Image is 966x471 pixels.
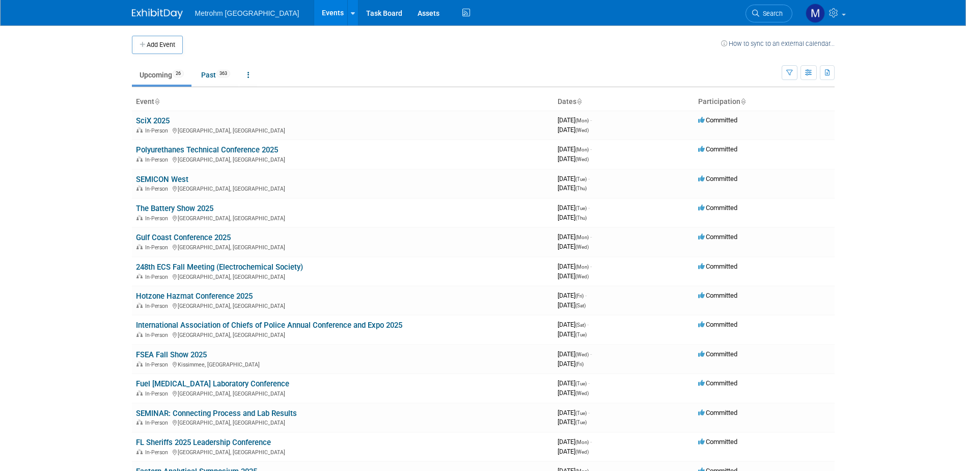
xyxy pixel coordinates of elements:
a: Sort by Participation Type [740,97,746,106]
span: [DATE] [558,438,592,446]
a: Fuel [MEDICAL_DATA] Laboratory Conference [136,379,289,388]
span: Search [759,10,783,17]
span: - [588,204,590,212]
span: [DATE] [558,418,587,426]
span: [DATE] [558,214,587,221]
img: In-Person Event [136,449,143,454]
span: In-Person [145,127,171,134]
a: Polyurethanes Technical Conference 2025 [136,145,278,154]
span: Committed [698,175,737,182]
span: - [590,116,592,124]
span: (Wed) [575,244,589,250]
span: Committed [698,204,737,212]
span: (Mon) [575,147,589,152]
img: In-Person Event [136,303,143,308]
span: [DATE] [558,321,589,328]
span: In-Person [145,186,171,192]
span: In-Person [145,390,171,397]
img: In-Person Event [136,390,143,396]
a: FSEA Fall Show 2025 [136,350,207,359]
span: [DATE] [558,243,589,250]
th: Event [132,93,554,111]
span: (Fri) [575,361,584,367]
span: (Thu) [575,186,587,191]
span: [DATE] [558,389,589,397]
a: Past363 [194,65,238,85]
img: In-Person Event [136,361,143,367]
span: In-Person [145,361,171,368]
span: [DATE] [558,126,589,134]
span: (Mon) [575,264,589,270]
span: Committed [698,292,737,299]
span: [DATE] [558,301,586,309]
img: In-Person Event [136,127,143,133]
span: (Tue) [575,381,587,386]
a: 248th ECS Fall Meeting (Electrochemical Society) [136,263,303,272]
div: Kissimmee, [GEOGRAPHIC_DATA] [136,360,549,368]
span: Committed [698,263,737,270]
span: (Wed) [575,352,589,357]
div: [GEOGRAPHIC_DATA], [GEOGRAPHIC_DATA] [136,389,549,397]
span: Committed [698,233,737,241]
img: In-Person Event [136,332,143,337]
div: [GEOGRAPHIC_DATA], [GEOGRAPHIC_DATA] [136,330,549,338]
span: In-Person [145,274,171,280]
span: [DATE] [558,292,587,299]
div: [GEOGRAPHIC_DATA], [GEOGRAPHIC_DATA] [136,301,549,309]
span: Committed [698,379,737,387]
span: In-Person [145,420,171,426]
img: In-Person Event [136,156,143,162]
img: In-Person Event [136,274,143,279]
span: [DATE] [558,379,590,387]
span: (Wed) [575,156,589,162]
div: [GEOGRAPHIC_DATA], [GEOGRAPHIC_DATA] [136,184,549,192]
div: [GEOGRAPHIC_DATA], [GEOGRAPHIC_DATA] [136,448,549,456]
span: [DATE] [558,116,592,124]
span: - [590,263,592,270]
span: (Tue) [575,205,587,211]
a: Gulf Coast Conference 2025 [136,233,231,242]
div: [GEOGRAPHIC_DATA], [GEOGRAPHIC_DATA] [136,155,549,163]
div: [GEOGRAPHIC_DATA], [GEOGRAPHIC_DATA] [136,243,549,251]
span: In-Person [145,156,171,163]
button: Add Event [132,36,183,54]
span: In-Person [145,244,171,251]
span: (Sat) [575,303,586,308]
th: Dates [554,93,694,111]
span: [DATE] [558,448,589,455]
span: 26 [173,70,184,77]
a: Search [746,5,792,22]
span: - [585,292,587,299]
span: - [590,233,592,241]
span: - [588,379,590,387]
span: - [588,409,590,416]
a: Sort by Start Date [576,97,582,106]
img: In-Person Event [136,186,143,191]
span: [DATE] [558,204,590,212]
span: [DATE] [558,409,590,416]
span: 363 [216,70,230,77]
span: [DATE] [558,330,587,338]
span: Committed [698,321,737,328]
span: [DATE] [558,360,584,368]
a: Sort by Event Name [154,97,159,106]
img: In-Person Event [136,420,143,425]
span: [DATE] [558,145,592,153]
span: (Wed) [575,449,589,455]
span: [DATE] [558,263,592,270]
span: (Fri) [575,293,584,299]
a: The Battery Show 2025 [136,204,213,213]
a: Hotzone Hazmat Conference 2025 [136,292,253,301]
span: Committed [698,116,737,124]
span: In-Person [145,215,171,222]
span: [DATE] [558,175,590,182]
span: [DATE] [558,184,587,192]
span: [DATE] [558,233,592,241]
span: (Wed) [575,390,589,396]
span: (Wed) [575,274,589,279]
span: Metrohm [GEOGRAPHIC_DATA] [195,9,299,17]
span: In-Person [145,332,171,338]
a: SEMICON West [136,175,188,184]
span: (Tue) [575,420,587,425]
img: ExhibitDay [132,9,183,19]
